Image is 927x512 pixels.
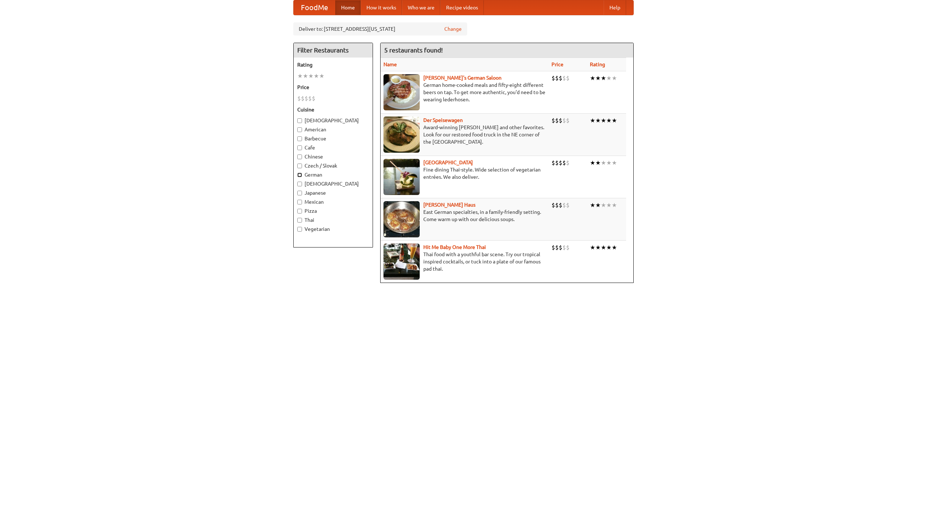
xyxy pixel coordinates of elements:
b: [PERSON_NAME] Haus [423,202,475,208]
a: Hit Me Baby One More Thai [423,244,486,250]
a: Recipe videos [440,0,484,15]
li: ★ [601,244,606,251]
input: Mexican [297,200,302,204]
li: $ [562,201,566,209]
h5: Price [297,84,369,91]
a: [GEOGRAPHIC_DATA] [423,160,473,165]
a: FoodMe [294,0,335,15]
label: Pizza [297,207,369,215]
li: ★ [297,72,303,80]
input: Chinese [297,155,302,159]
li: $ [301,94,305,102]
h5: Cuisine [297,106,369,113]
input: American [297,127,302,132]
li: ★ [314,72,319,80]
h4: Filter Restaurants [294,43,373,58]
li: $ [566,244,570,251]
label: [DEMOGRAPHIC_DATA] [297,180,369,187]
a: Price [551,62,563,67]
a: Change [444,25,462,33]
li: $ [551,244,555,251]
li: ★ [590,159,595,167]
a: Der Speisewagen [423,117,463,123]
li: $ [566,74,570,82]
li: $ [566,159,570,167]
li: ★ [606,117,612,124]
p: Fine dining Thai-style. Wide selection of vegetarian entrées. We also deliver. [383,166,546,181]
input: Barbecue [297,136,302,141]
li: $ [559,117,562,124]
li: ★ [601,74,606,82]
label: Cafe [297,144,369,151]
li: ★ [606,74,612,82]
a: Who we are [402,0,440,15]
li: ★ [595,244,601,251]
li: $ [566,117,570,124]
li: ★ [590,117,595,124]
li: ★ [612,159,617,167]
label: Vegetarian [297,225,369,233]
input: [DEMOGRAPHIC_DATA] [297,182,302,186]
li: $ [555,74,559,82]
li: ★ [319,72,324,80]
li: $ [551,201,555,209]
input: Japanese [297,191,302,195]
label: [DEMOGRAPHIC_DATA] [297,117,369,124]
p: Award-winning [PERSON_NAME] and other favorites. Look for our restored food truck in the NE corne... [383,124,546,145]
a: Help [604,0,626,15]
li: ★ [612,117,617,124]
label: Mexican [297,198,369,206]
li: ★ [601,201,606,209]
li: ★ [590,201,595,209]
ng-pluralize: 5 restaurants found! [384,47,443,54]
li: $ [559,159,562,167]
li: $ [555,244,559,251]
li: ★ [595,201,601,209]
li: ★ [595,159,601,167]
label: Japanese [297,189,369,196]
li: $ [312,94,315,102]
input: Pizza [297,209,302,213]
li: ★ [308,72,314,80]
label: Barbecue [297,135,369,142]
li: $ [551,159,555,167]
label: Czech / Slovak [297,162,369,169]
li: ★ [612,201,617,209]
li: ★ [590,74,595,82]
input: Cafe [297,145,302,150]
label: American [297,126,369,133]
li: $ [566,201,570,209]
li: $ [297,94,301,102]
p: East German specialties, in a family-friendly setting. Come warm up with our delicious soups. [383,208,546,223]
input: Czech / Slovak [297,164,302,168]
li: $ [308,94,312,102]
a: Home [335,0,361,15]
li: ★ [601,159,606,167]
label: Chinese [297,153,369,160]
li: $ [562,117,566,124]
li: ★ [601,117,606,124]
li: ★ [595,117,601,124]
p: Thai food with a youthful bar scene. Try our tropical inspired cocktails, or tuck into a plate of... [383,251,546,272]
input: Thai [297,218,302,223]
a: Rating [590,62,605,67]
li: $ [562,159,566,167]
li: $ [562,244,566,251]
a: [PERSON_NAME]'s German Saloon [423,75,502,81]
img: esthers.jpg [383,74,420,110]
li: $ [555,117,559,124]
li: $ [551,117,555,124]
h5: Rating [297,61,369,68]
label: Thai [297,216,369,224]
li: $ [559,74,562,82]
input: [DEMOGRAPHIC_DATA] [297,118,302,123]
a: Name [383,62,397,67]
input: German [297,173,302,177]
img: speisewagen.jpg [383,117,420,153]
label: German [297,171,369,178]
div: Deliver to: [STREET_ADDRESS][US_STATE] [293,22,467,35]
